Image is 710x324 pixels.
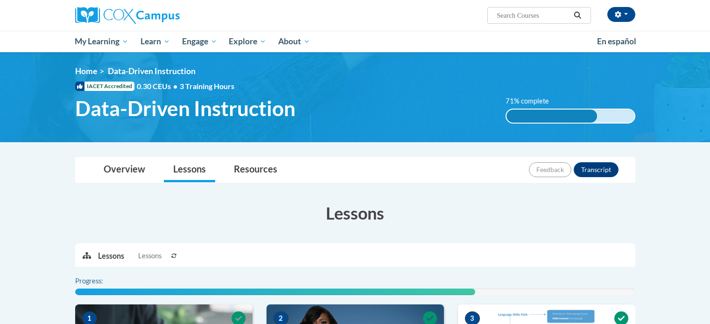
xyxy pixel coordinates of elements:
h3: Lessons [75,201,635,225]
span: My Learning [75,36,128,47]
a: Home [75,66,97,76]
img: Cox Campus [75,7,180,24]
a: Explore [223,31,272,52]
a: Resources [225,158,287,182]
button: Feedback [529,162,571,177]
a: Cox Campus [75,7,253,24]
span: Learn [141,36,170,47]
span: En español [597,36,636,46]
a: Learn [134,31,176,52]
span: IACET Accredited [75,82,134,91]
p: Lessons [98,251,124,261]
span: About [278,36,310,47]
button: Search [570,10,584,21]
label: Progress: [75,276,129,286]
span: 0.30 CEUs [137,81,180,91]
a: Overview [94,158,155,182]
span: Explore [229,36,266,47]
a: Engage [176,31,223,52]
div: 71% complete [506,110,597,123]
a: En español [591,32,642,51]
a: About [272,31,316,52]
span: Data-Driven Instruction [75,96,295,121]
span: Lessons [138,251,162,261]
span: Data-Driven Instruction [108,66,196,76]
button: Account Settings [607,7,635,22]
button: Transcript [574,162,619,177]
a: My Learning [69,31,135,52]
input: Search Courses [496,10,570,21]
span: Engage [182,36,217,47]
label: 71% complete [506,96,559,106]
span: 3 Training Hours [180,82,234,90]
span: • [173,82,177,90]
a: Lessons [164,158,215,182]
div: Main menu [61,31,649,52]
